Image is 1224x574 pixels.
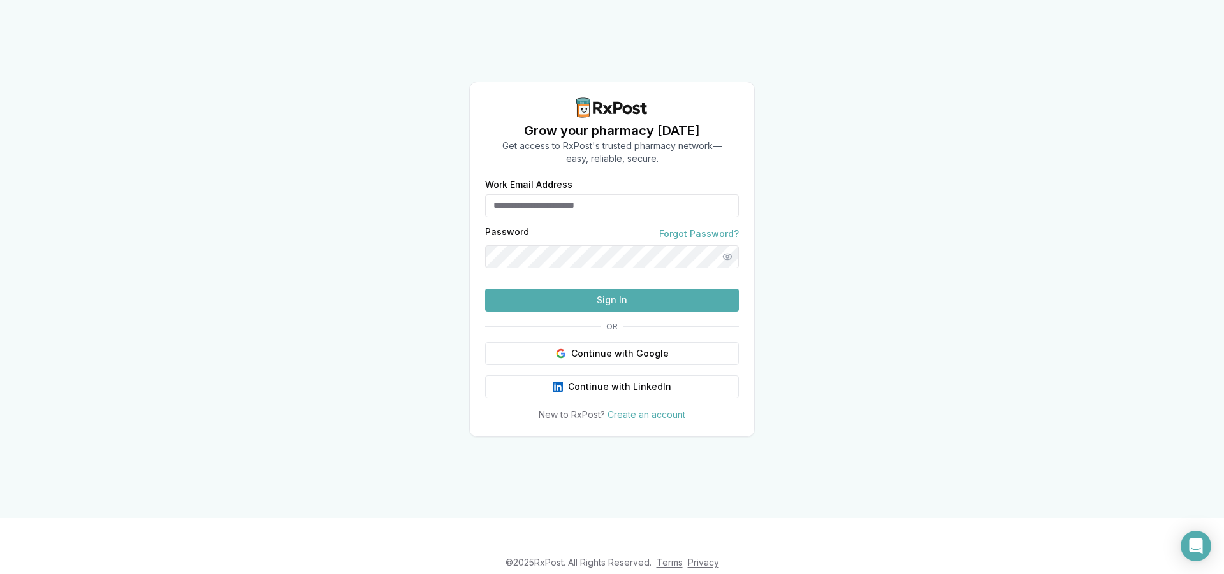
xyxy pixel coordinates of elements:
[688,557,719,568] a: Privacy
[502,122,722,140] h1: Grow your pharmacy [DATE]
[553,382,563,392] img: LinkedIn
[485,375,739,398] button: Continue with LinkedIn
[485,180,739,189] label: Work Email Address
[1181,531,1211,561] div: Open Intercom Messenger
[485,342,739,365] button: Continue with Google
[556,348,566,359] img: Google
[608,409,685,420] a: Create an account
[502,140,722,165] p: Get access to RxPost's trusted pharmacy network— easy, reliable, secure.
[657,557,683,568] a: Terms
[601,322,623,332] span: OR
[485,227,529,240] label: Password
[716,245,739,268] button: Show password
[485,289,739,312] button: Sign In
[659,227,739,240] a: Forgot Password?
[571,97,653,118] img: RxPost Logo
[539,409,605,420] span: New to RxPost?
